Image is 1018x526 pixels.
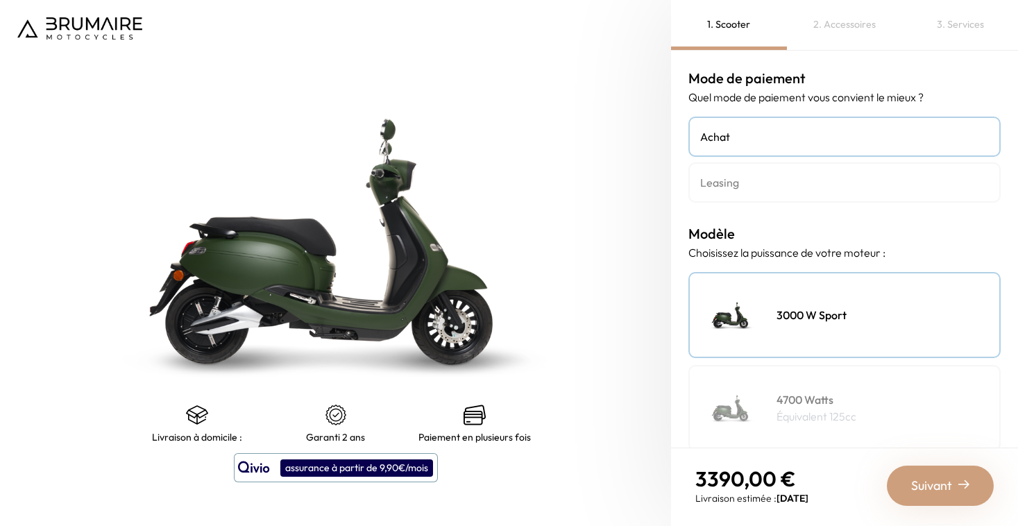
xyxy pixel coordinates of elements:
[777,492,808,504] span: [DATE]
[688,223,1001,244] h3: Modèle
[697,373,766,443] img: Scooter
[911,476,952,495] span: Suivant
[234,453,438,482] button: assurance à partir de 9,90€/mois
[697,280,766,350] img: Scooter
[777,391,856,408] h4: 4700 Watts
[777,408,856,425] p: Équivalent 125cc
[306,432,365,443] p: Garanti 2 ans
[17,17,142,40] img: Logo de Brumaire
[688,244,1001,261] p: Choisissez la puissance de votre moteur :
[238,459,270,476] img: logo qivio
[152,432,242,443] p: Livraison à domicile :
[464,404,486,426] img: credit-cards.png
[186,404,208,426] img: shipping.png
[688,89,1001,105] p: Quel mode de paiement vous convient le mieux ?
[688,162,1001,203] a: Leasing
[325,404,347,426] img: certificat-de-garantie.png
[418,432,531,443] p: Paiement en plusieurs fois
[280,459,433,477] div: assurance à partir de 9,90€/mois
[958,479,969,490] img: right-arrow-2.png
[700,174,989,191] h4: Leasing
[777,307,847,323] h4: 3000 W Sport
[695,466,796,492] span: 3390,00 €
[688,68,1001,89] h3: Mode de paiement
[695,491,808,505] p: Livraison estimée :
[700,128,989,145] h4: Achat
